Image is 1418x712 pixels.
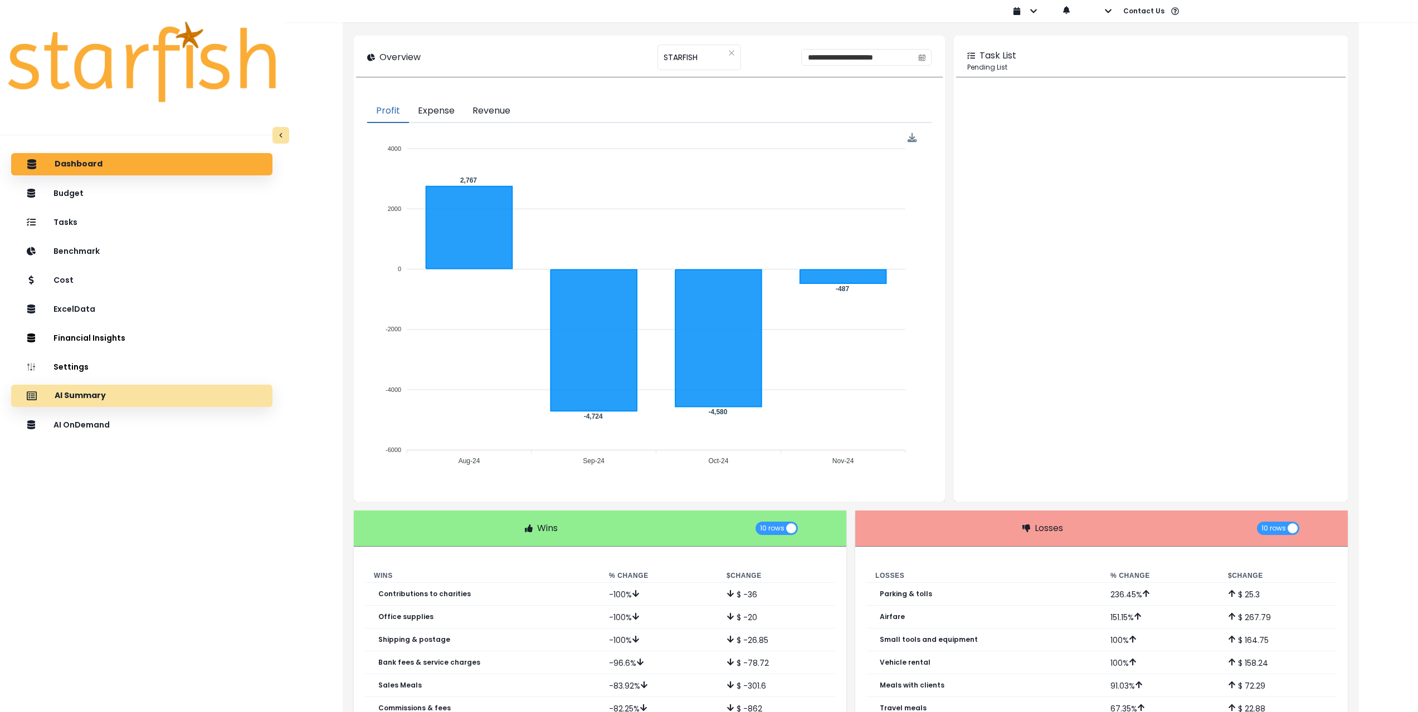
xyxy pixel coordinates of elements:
[1102,628,1219,651] td: 100 %
[600,606,718,628] td: -100 %
[378,704,451,712] p: Commissions & fees
[53,189,84,198] p: Budget
[718,674,835,697] td: $ -301.6
[378,590,471,598] p: Contributions to charities
[11,327,272,349] button: Financial Insights
[1102,674,1219,697] td: 91.03 %
[409,100,464,123] button: Expense
[1102,569,1219,583] th: % Change
[1219,628,1337,651] td: $ 164.75
[967,62,1334,72] p: Pending List
[11,356,272,378] button: Settings
[880,590,932,598] p: Parking & tolls
[866,569,1102,583] th: Losses
[11,385,272,407] button: AI Summary
[55,159,103,169] p: Dashboard
[1035,522,1063,535] p: Losses
[832,458,854,465] tspan: Nov-24
[53,247,100,256] p: Benchmark
[464,100,519,123] button: Revenue
[1261,522,1286,535] span: 10 rows
[600,651,718,674] td: -96.6 %
[367,100,409,123] button: Profit
[11,298,272,320] button: ExcelData
[378,681,422,689] p: Sales Meals
[53,305,95,314] p: ExcelData
[880,613,905,621] p: Airfare
[1219,674,1337,697] td: $ 72.29
[365,569,600,583] th: Wins
[11,153,272,175] button: Dashboard
[1219,569,1337,583] th: $ Change
[600,583,718,606] td: -100 %
[386,326,401,333] tspan: -2000
[11,414,272,436] button: AI OnDemand
[1102,606,1219,628] td: 151.15 %
[11,240,272,262] button: Benchmark
[378,636,450,644] p: Shipping & postage
[718,628,835,651] td: $ -26.85
[386,386,401,393] tspan: -4000
[600,569,718,583] th: % Change
[728,50,735,56] svg: close
[918,53,926,61] svg: calendar
[709,458,729,465] tspan: Oct-24
[11,182,272,204] button: Budget
[11,269,272,291] button: Cost
[1219,651,1337,674] td: $ 158.24
[1219,583,1337,606] td: $ 25.3
[53,218,77,227] p: Tasks
[459,458,480,465] tspan: Aug-24
[728,47,735,58] button: Clear
[378,659,480,666] p: Bank fees & service charges
[398,266,401,272] tspan: 0
[1102,583,1219,606] td: 236.45 %
[600,628,718,651] td: -100 %
[11,211,272,233] button: Tasks
[1219,606,1337,628] td: $ 267.79
[386,446,401,453] tspan: -6000
[600,674,718,697] td: -83.92 %
[379,51,421,64] p: Overview
[880,636,978,644] p: Small tools and equipment
[880,704,927,712] p: Travel meals
[53,420,110,430] p: AI OnDemand
[760,522,784,535] span: 10 rows
[1102,651,1219,674] td: 100 %
[908,133,917,143] div: Menu
[880,659,930,666] p: Vehicle rental
[583,458,605,465] tspan: Sep-24
[718,651,835,674] td: $ -78.72
[718,569,835,583] th: $ Change
[880,681,944,689] p: Meals with clients
[718,606,835,628] td: $ -20
[55,391,106,401] p: AI Summary
[537,522,558,535] p: Wins
[378,613,433,621] p: Office supplies
[664,46,698,69] span: STARFISH
[388,205,401,212] tspan: 2000
[908,133,917,143] img: Download Profit
[718,583,835,606] td: $ -36
[53,276,74,285] p: Cost
[980,49,1016,62] p: Task List
[388,145,401,152] tspan: 4000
